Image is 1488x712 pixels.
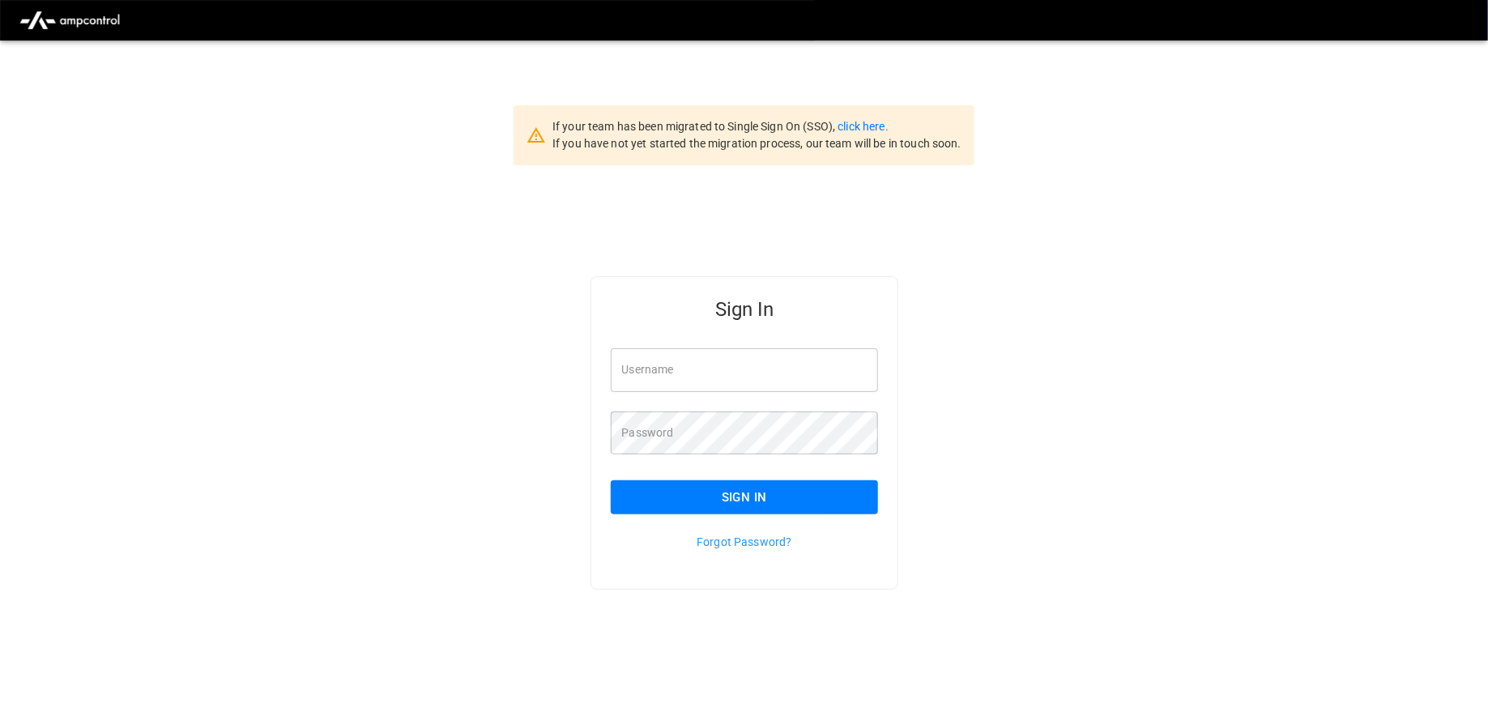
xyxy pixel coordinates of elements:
[611,534,879,550] p: Forgot Password?
[611,480,879,514] button: Sign In
[13,5,126,36] img: ampcontrol.io logo
[611,296,879,322] h5: Sign In
[552,137,961,150] span: If you have not yet started the migration process, our team will be in touch soon.
[552,120,838,133] span: If your team has been migrated to Single Sign On (SSO),
[838,120,888,133] a: click here.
